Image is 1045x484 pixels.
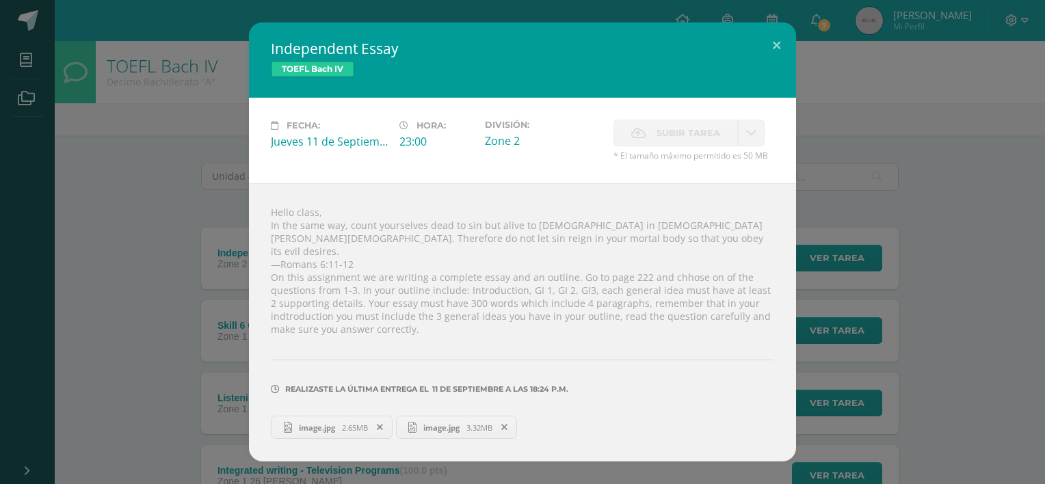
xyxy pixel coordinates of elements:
[271,416,393,439] a: image.jpg 2.65MB
[429,389,568,390] span: 11 DE Septiembre A LAS 18:24 p.m.
[399,134,474,149] div: 23:00
[369,420,392,435] span: Remover entrega
[396,416,518,439] a: image.jpg 3.32MB
[271,39,774,58] h2: Independent Essay
[292,422,342,433] span: image.jpg
[466,422,492,433] span: 3.32MB
[416,422,466,433] span: image.jpg
[249,183,796,461] div: Hello class, In the same way, count yourselves dead to sin but alive to [DEMOGRAPHIC_DATA] in [DE...
[271,134,388,149] div: Jueves 11 de Septiembre
[613,120,738,146] label: La fecha de entrega ha expirado
[613,150,774,161] span: * El tamaño máximo permitido es 50 MB
[416,120,446,131] span: Hora:
[285,384,429,394] span: Realizaste la última entrega el
[287,120,320,131] span: Fecha:
[757,23,796,69] button: Close (Esc)
[342,422,368,433] span: 2.65MB
[485,120,603,130] label: División:
[485,133,603,148] div: Zone 2
[271,61,354,77] span: TOEFL Bach IV
[493,420,516,435] span: Remover entrega
[738,120,765,146] a: La fecha de entrega ha expirado
[657,120,720,146] span: Subir tarea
